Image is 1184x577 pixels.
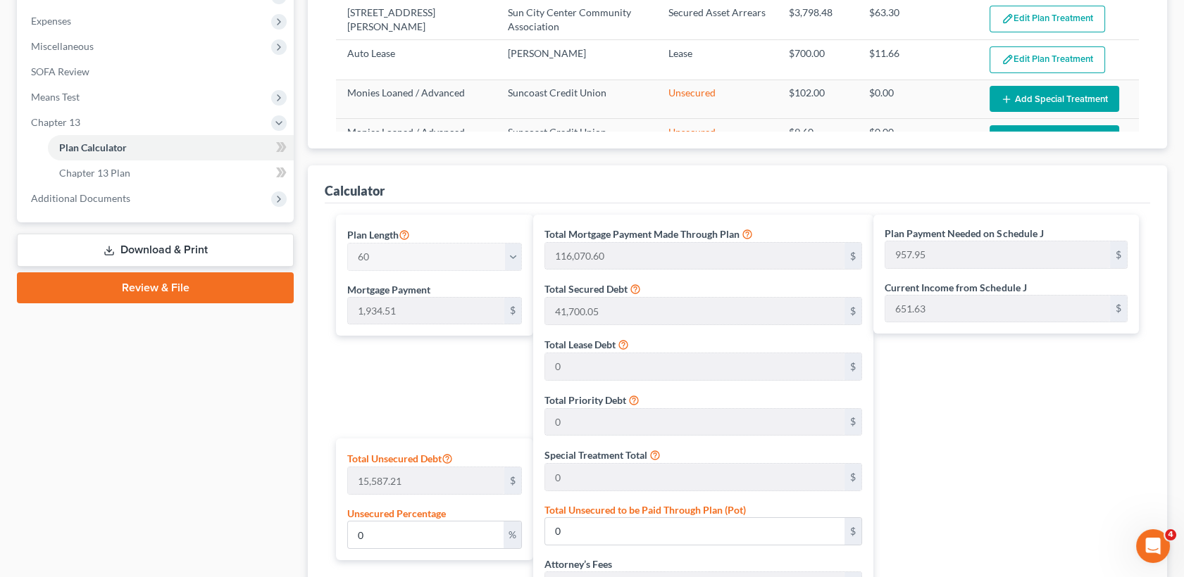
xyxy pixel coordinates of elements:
td: Suncoast Credit Union [497,80,657,118]
a: SOFA Review [20,59,294,84]
span: 4 [1165,529,1176,540]
input: 0.00 [885,241,1110,268]
td: [PERSON_NAME] [497,40,657,80]
label: Total Unsecured Debt [347,450,453,467]
td: $700.00 [778,40,858,80]
div: $ [845,409,861,436]
td: Suncoast Credit Union [497,119,657,158]
input: 0.00 [545,353,845,380]
td: $102.00 [778,80,858,118]
td: $0.00 [858,119,978,158]
td: Monies Loaned / Advanced [336,80,497,118]
input: 0.00 [348,467,504,494]
td: Unsecured [657,119,778,158]
label: Attorney’s Fees [544,557,612,571]
span: Additional Documents [31,192,130,204]
div: $ [845,353,861,380]
a: Chapter 13 Plan [48,160,294,186]
span: Plan Calculator [59,141,127,153]
td: Monies Loaned / Advanced [336,119,497,158]
td: $0.00 [858,80,978,118]
div: $ [504,467,521,494]
td: Lease [657,40,778,80]
span: Chapter 13 Plan [59,167,130,179]
span: Expenses [31,15,71,27]
label: Total Secured Debt [544,281,628,296]
label: Total Unsecured to be Paid Through Plan (Pot) [544,502,746,517]
label: Total Mortgage Payment Made Through Plan [544,227,740,241]
span: Chapter 13 [31,116,80,128]
button: Add Special Treatment [990,86,1119,112]
label: Current Income from Schedule J [885,280,1026,295]
div: $ [845,518,861,545]
input: 0.00 [348,298,504,324]
label: Special Treatment Total [544,448,647,462]
input: 0.00 [545,464,845,490]
div: $ [1110,296,1127,322]
a: Download & Print [17,234,294,267]
label: Unsecured Percentage [347,506,446,521]
button: Add Special Treatment [990,125,1119,151]
span: Miscellaneous [31,40,94,52]
input: 0.00 [545,298,845,324]
button: Edit Plan Treatment [990,46,1105,73]
input: 0.00 [545,243,845,270]
div: $ [504,298,521,324]
label: Plan Length [347,226,410,243]
iframe: Intercom live chat [1136,529,1170,563]
label: Total Priority Debt [544,393,626,407]
label: Plan Payment Needed on Schedule J [885,226,1043,241]
input: 0.00 [545,409,845,436]
span: Means Test [31,91,80,103]
img: edit-pencil-c1479a1de80d8dea1e2430c2f745a3c6a07e9d7aa2eeffe225670001d78357a8.svg [1002,53,1014,65]
div: % [504,521,521,548]
input: 0.00 [545,518,845,545]
label: Total Lease Debt [544,337,616,352]
div: $ [845,464,861,490]
td: Auto Lease [336,40,497,80]
div: $ [1110,241,1127,268]
input: 0.00 [348,521,504,548]
a: Plan Calculator [48,135,294,160]
button: Edit Plan Treatment [990,6,1105,32]
span: SOFA Review [31,65,89,77]
a: Review & File [17,272,294,303]
td: $11.66 [858,40,978,80]
img: edit-pencil-c1479a1de80d8dea1e2430c2f745a3c6a07e9d7aa2eeffe225670001d78357a8.svg [1002,13,1014,25]
div: Calculator [325,182,385,199]
label: Mortgage Payment [347,282,430,297]
td: Unsecured [657,80,778,118]
td: $9.60 [778,119,858,158]
div: $ [845,298,861,324]
input: 0.00 [885,296,1110,322]
div: $ [845,243,861,270]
